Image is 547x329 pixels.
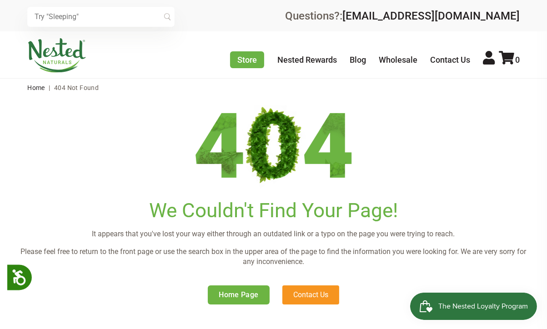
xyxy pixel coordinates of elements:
[285,10,520,21] div: Questions?:
[18,229,529,239] p: It appears that you've lost your way either through an outdated link or a typo on the page you we...
[230,51,264,68] a: Store
[208,285,270,304] a: Home Page
[499,55,520,65] a: 0
[430,55,470,65] a: Contact Us
[27,79,520,97] nav: breadcrumbs
[18,199,529,222] h1: We Couldn't Find Your Page!
[282,285,339,304] a: Contact Us
[342,10,520,22] a: [EMAIL_ADDRESS][DOMAIN_NAME]
[195,104,352,189] img: 404.png
[54,84,99,91] span: 404 Not Found
[27,84,45,91] a: Home
[410,293,538,320] iframe: Button to open loyalty program pop-up
[515,55,520,65] span: 0
[379,55,417,65] a: Wholesale
[277,55,337,65] a: Nested Rewards
[350,55,366,65] a: Blog
[46,84,52,91] span: |
[27,38,86,73] img: Nested Naturals
[18,247,529,267] p: Please feel free to return to the front page or use the search box in the upper area of the page ...
[27,7,175,27] input: Try "Sleeping"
